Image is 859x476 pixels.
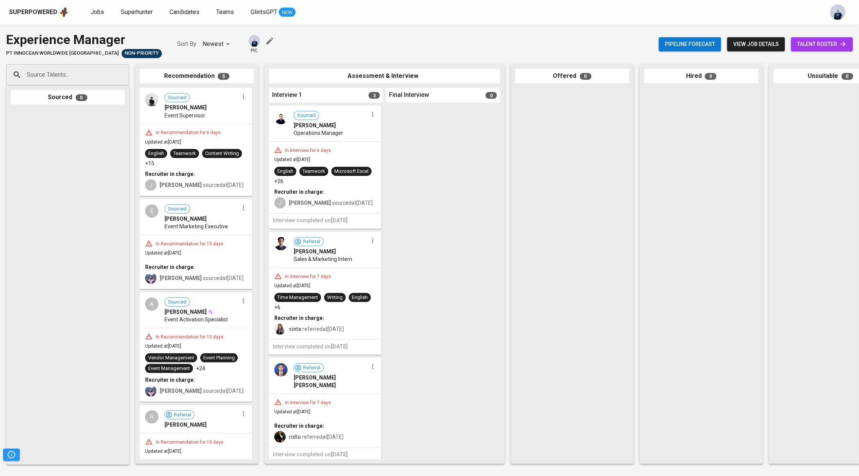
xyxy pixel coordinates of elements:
div: Newest [202,37,233,51]
span: sourced at [DATE] [160,182,244,188]
div: Event Planning [203,354,235,362]
span: Event Activation Specialist [165,316,228,323]
div: J [274,197,286,209]
span: 0 [580,73,592,80]
a: Superpoweredapp logo [9,6,69,18]
div: Referral[PERSON_NAME] [PERSON_NAME]In Interview for 7 daysUpdated at[DATE]Recruiter in charge:rid... [269,358,381,463]
span: PT Innocean Worldwide [GEOGRAPHIC_DATA] [6,50,119,57]
span: talent roster [797,40,847,49]
b: [PERSON_NAME] [160,182,202,188]
div: English [352,294,368,301]
button: view job details [727,37,785,51]
span: [PERSON_NAME] [294,122,336,129]
span: Updated at [DATE] [145,343,181,349]
img: christine.raharja@glints.com [145,272,157,284]
b: Recruiter in charge: [145,264,195,270]
p: +26 [274,177,283,185]
span: sourced at [DATE] [160,275,244,281]
div: Experience Manager [6,30,162,49]
span: [DATE] [331,217,348,223]
div: In Recommendation for 6 days [153,130,224,136]
span: [DATE] [331,451,348,457]
span: 0 [705,73,717,80]
div: English [148,150,164,157]
span: 3 [369,92,380,99]
div: In Recommendation for 10 days [153,334,226,340]
div: E [145,204,158,218]
span: Updated at [DATE] [274,283,310,288]
b: Recruiter in charge: [274,189,324,195]
h6: Interview completed on [273,217,378,225]
button: Open [125,74,127,76]
p: +6 [274,304,280,311]
div: Time Management [277,294,318,301]
div: ASourced[PERSON_NAME]Event Activation SpecialistIn Recommendation for 10 daysUpdated at[DATE]Vend... [140,292,252,402]
div: Hired [644,69,758,84]
a: Jobs [90,8,106,17]
span: Event Supervisor [165,112,205,119]
span: Event Marketing Executive [165,223,228,230]
div: R [145,410,158,424]
span: Updated at [DATE] [145,449,181,454]
a: talent roster [791,37,853,51]
b: [PERSON_NAME] [289,200,331,206]
span: Updated at [DATE] [145,250,181,256]
div: Recommendation [140,69,254,84]
span: Referral [171,411,194,419]
div: Referral[PERSON_NAME]Sales & Marketing InternIn Interview for 7 daysUpdated at[DATE]Time Manageme... [269,232,381,355]
span: Candidates [169,8,199,16]
div: Microsoft Excel [334,168,369,175]
img: c3a821711137a4d90c4391d6e451d975.jpg [274,111,288,124]
span: Superhunter [121,8,153,16]
span: view job details [733,40,779,49]
div: Sourced [11,90,125,105]
b: [PERSON_NAME] [160,275,202,281]
a: Candidates [169,8,201,17]
span: Teams [216,8,234,16]
div: J [145,179,157,191]
span: [PERSON_NAME] [165,104,207,111]
span: 0 [486,92,497,99]
span: [PERSON_NAME] [294,248,336,255]
p: +15 [145,160,154,167]
p: Newest [202,40,223,49]
div: Vendor Management [148,354,194,362]
span: referred at [DATE] [289,434,343,440]
a: Teams [216,8,236,17]
span: Sourced [165,299,190,306]
button: Pipeline forecast [659,37,721,51]
a: GlintsGPT NEW [251,8,296,17]
div: Content Writing [205,150,239,157]
img: annisa@glints.com [248,35,260,47]
span: Non-Priority [122,50,162,57]
p: +24 [196,365,205,372]
span: Final Interview [389,91,429,100]
p: Sort By [177,40,196,49]
div: Writing [327,294,343,301]
span: Pipeline forecast [665,40,715,49]
span: referred at [DATE] [289,326,344,332]
span: sourced at [DATE] [160,388,244,394]
span: Sourced [165,206,190,213]
div: Sourced[PERSON_NAME]Event SupervisorIn Recommendation for 6 daysUpdated at[DATE]EnglishTeamworkCo... [140,88,252,196]
div: In Interview for 7 days [282,400,334,406]
div: In Recommendation for 10 days [153,439,226,446]
div: Sourced[PERSON_NAME]Operations ManagerIn Interview for 6 daysUpdated at[DATE]EnglishTeamworkMicro... [269,106,381,229]
div: ESourced[PERSON_NAME]Event Marketing ExecutiveIn Recommendation for 10 daysUpdated at[DATE]Recrui... [140,199,252,289]
span: Jobs [90,8,104,16]
span: Interview 1 [272,91,302,100]
div: Teamwork [173,150,196,157]
div: Sufficient Talents in Pipeline [122,49,162,58]
img: app logo [59,6,69,18]
span: 0 [842,73,853,80]
span: 0 [76,94,87,101]
span: [DATE] [331,343,348,349]
span: [PERSON_NAME] [165,215,207,223]
span: Sales & Marketing Intern [294,255,352,263]
div: Superpowered [9,8,57,17]
div: In Recommendation for 10 days [153,241,226,247]
a: Superhunter [121,8,154,17]
img: annisa@glints.com [830,5,845,20]
span: Sourced [165,94,190,101]
div: English [277,168,293,175]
